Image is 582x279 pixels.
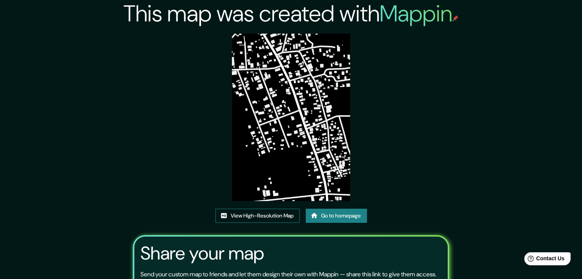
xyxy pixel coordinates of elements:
[140,270,436,279] p: Send your custom map to friends and let them design their own with Mappin — share this link to gi...
[514,249,574,271] iframe: Help widget launcher
[452,15,458,21] img: mappin-pin
[232,34,351,201] img: created-map
[140,243,264,264] h3: Share your map
[306,209,367,223] a: Go to homepage
[215,209,300,223] a: View High-Resolution Map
